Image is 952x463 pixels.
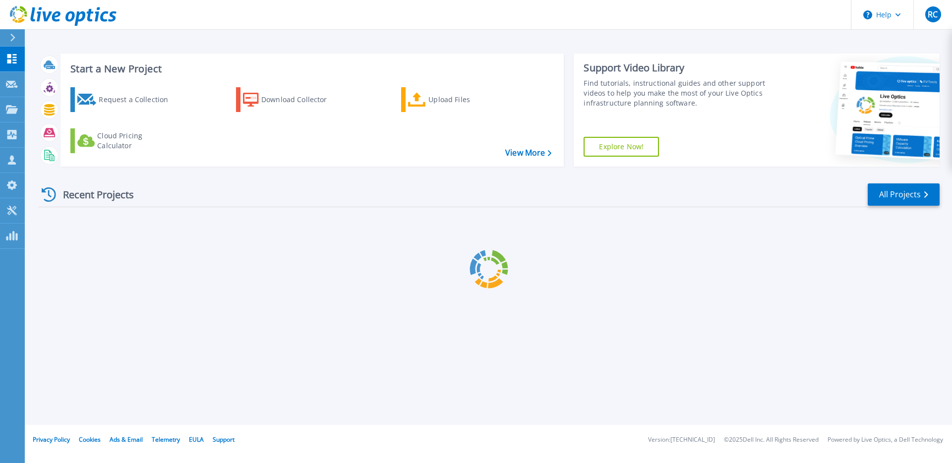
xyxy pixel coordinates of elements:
div: Cloud Pricing Calculator [97,131,177,151]
a: Upload Files [401,87,512,112]
div: Upload Files [428,90,508,110]
li: © 2025 Dell Inc. All Rights Reserved [724,437,819,443]
a: Download Collector [236,87,347,112]
a: All Projects [868,183,940,206]
a: Cloud Pricing Calculator [70,128,181,153]
a: Cookies [79,435,101,444]
div: Recent Projects [38,182,147,207]
a: Explore Now! [584,137,659,157]
h3: Start a New Project [70,63,551,74]
a: Privacy Policy [33,435,70,444]
a: EULA [189,435,204,444]
li: Version: [TECHNICAL_ID] [648,437,715,443]
a: Telemetry [152,435,180,444]
div: Download Collector [261,90,341,110]
div: Request a Collection [99,90,178,110]
a: Ads & Email [110,435,143,444]
a: View More [505,148,551,158]
li: Powered by Live Optics, a Dell Technology [828,437,943,443]
span: RC [928,10,938,18]
a: Support [213,435,235,444]
div: Support Video Library [584,61,770,74]
div: Find tutorials, instructional guides and other support videos to help you make the most of your L... [584,78,770,108]
a: Request a Collection [70,87,181,112]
